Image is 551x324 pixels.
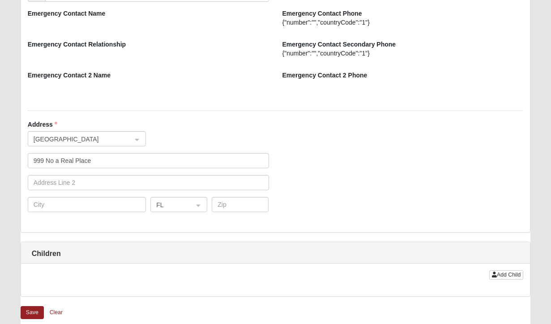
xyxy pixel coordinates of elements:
input: Address Line 1 [28,153,269,168]
span: FL [156,200,185,210]
label: Emergency Contact 2 Phone [282,71,367,80]
input: Zip [212,197,269,212]
input: Address Line 2 [28,175,269,190]
button: Add Child [489,270,523,280]
label: Emergency Contact Phone [282,9,362,18]
label: Emergency Contact 2 Name [28,71,111,80]
label: Emergency Contact Secondary Phone [282,40,396,49]
input: City [28,197,146,212]
label: Emergency Contact Relationship [28,40,126,49]
span: Add Child [497,272,521,278]
button: Save [21,306,44,319]
div: {"number":"","countryCode":"1"} [282,18,524,27]
div: {"number":"","countryCode":"1"} [282,49,524,58]
h1: Children [21,249,530,258]
span: United States [34,134,124,144]
label: Emergency Contact Name [28,9,106,18]
label: Address [28,120,57,129]
button: Clear [44,306,68,320]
